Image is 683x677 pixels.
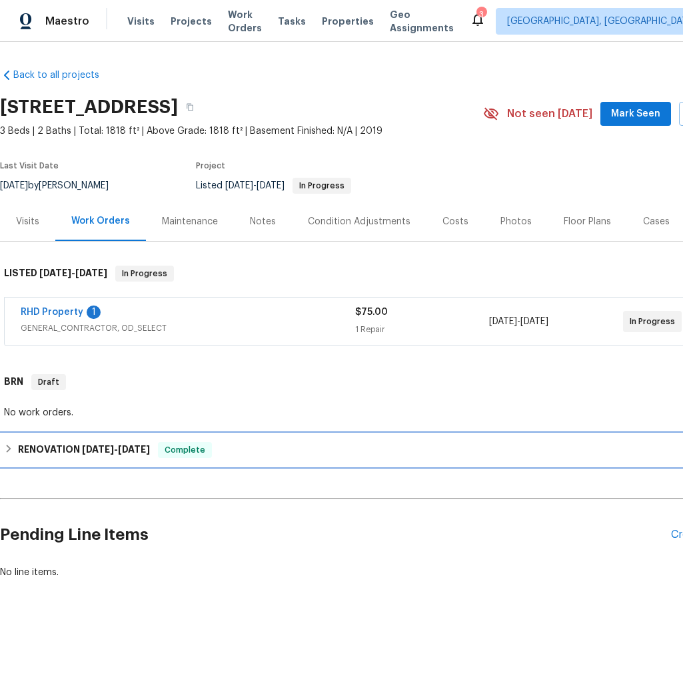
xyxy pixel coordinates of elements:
span: Draft [33,375,65,389]
span: [DATE] [225,181,253,190]
span: - [82,445,150,454]
span: [DATE] [257,181,285,190]
a: RHD Property [21,308,83,317]
span: Mark Seen [611,106,660,122]
h6: BRN [4,374,23,390]
h6: LISTED [4,266,107,282]
span: Complete [159,443,211,457]
span: $75.00 [355,308,388,317]
div: 1 [87,306,101,319]
span: Tasks [278,17,306,26]
span: In Progress [117,267,173,280]
div: Cases [643,215,670,228]
span: [DATE] [39,268,71,278]
div: Floor Plans [564,215,611,228]
div: Visits [16,215,39,228]
span: GENERAL_CONTRACTOR, OD_SELECT [21,322,355,335]
span: [DATE] [489,317,517,326]
span: Visits [127,15,155,28]
span: - [225,181,285,190]
div: Work Orders [71,214,130,228]
span: Geo Assignments [390,8,454,35]
span: - [39,268,107,278]
span: [DATE] [520,317,548,326]
div: 1 Repair [355,323,489,336]
span: In Progress [294,182,350,190]
button: Copy Address [178,95,202,119]
span: Listed [196,181,351,190]
div: Maintenance [162,215,218,228]
span: Maestro [45,15,89,28]
div: Photos [500,215,532,228]
span: [DATE] [82,445,114,454]
span: - [489,315,548,328]
h6: RENOVATION [18,442,150,458]
div: Condition Adjustments [308,215,410,228]
span: Properties [322,15,374,28]
div: Costs [442,215,468,228]
span: Projects [171,15,212,28]
div: Notes [250,215,276,228]
span: [DATE] [75,268,107,278]
span: In Progress [630,315,680,328]
button: Mark Seen [600,102,671,126]
span: Project [196,162,225,170]
span: Not seen [DATE] [507,107,592,120]
span: [DATE] [118,445,150,454]
span: Work Orders [228,8,262,35]
div: 3 [476,8,486,21]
